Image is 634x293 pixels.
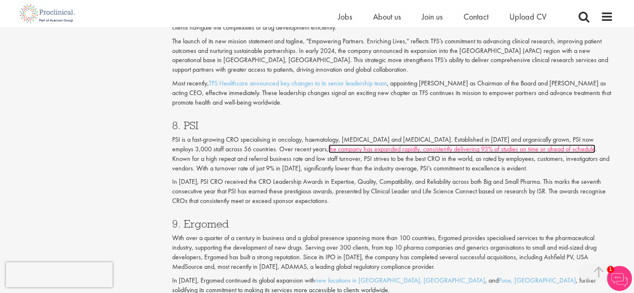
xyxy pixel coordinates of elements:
[172,79,613,108] p: Most recently, , appointing [PERSON_NAME] as Chairman of the Board and [PERSON_NAME] as acting CE...
[172,233,613,271] p: With over a quarter of a century in business and a global presence spanning more than 100 countri...
[172,135,613,173] p: PSI is a fast-growing CRO specialising in oncology, haematology, [MEDICAL_DATA] and [MEDICAL_DATA...
[209,79,387,88] a: TFS Healthcare announced key changes to its senior leadership team
[172,120,613,131] h3: 8. PSI
[315,276,485,285] a: new locations in [GEOGRAPHIC_DATA], [GEOGRAPHIC_DATA]
[172,37,613,75] p: The launch of its new mission statement and tagline, "Empowering Partners. Enriching Lives," refl...
[328,145,595,153] a: the company has expanded rapidly, consistently delivering 93% of studies on time or ahead of sche...
[607,266,632,291] img: Chatbot
[172,218,613,229] h3: 9. Ergomed
[607,266,614,273] span: 1
[509,11,546,22] a: Upload CV
[499,276,576,285] a: Pune, [GEOGRAPHIC_DATA]
[373,11,401,22] a: About us
[6,262,113,287] iframe: reCAPTCHA
[172,177,613,206] p: In [DATE], PSI CRO received the CRO Leadership Awards in Expertise, Quality, Compatibility, and R...
[422,11,443,22] a: Join us
[338,11,352,22] a: Jobs
[464,11,489,22] a: Contact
